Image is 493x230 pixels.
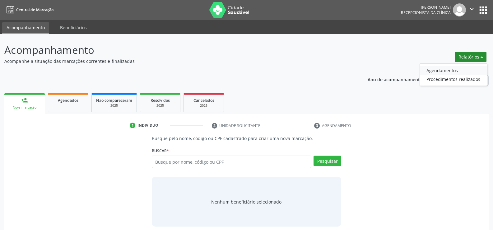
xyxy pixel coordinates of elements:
[401,5,451,10] div: [PERSON_NAME]
[193,98,214,103] span: Cancelados
[96,98,132,103] span: Não compareceram
[16,7,53,12] span: Central de Marcação
[9,105,40,110] div: Nova marcação
[58,98,78,103] span: Agendados
[96,103,132,108] div: 2025
[152,135,341,142] p: Busque pelo nome, código ou CPF cadastrado para criar uma nova marcação.
[4,5,53,15] a: Central de Marcação
[152,146,169,156] label: Buscar
[145,103,176,108] div: 2025
[188,103,219,108] div: 2025
[4,58,343,64] p: Acompanhe a situação das marcações correntes e finalizadas
[420,63,487,86] ul: Relatórios
[2,22,49,34] a: Acompanhamento
[56,22,91,33] a: Beneficiários
[455,52,486,62] button: Relatórios
[21,97,28,104] div: person_add
[211,199,281,205] span: Nenhum beneficiário selecionado
[151,98,170,103] span: Resolvidos
[420,75,487,83] a: Procedimentos realizados
[314,156,341,166] button: Pesquisar
[478,5,489,16] button: apps
[152,156,311,168] input: Busque por nome, código ou CPF
[368,75,423,83] p: Ano de acompanhamento
[4,42,343,58] p: Acompanhamento
[137,123,158,128] div: Indivíduo
[466,3,478,16] button: 
[401,10,451,15] span: Recepcionista da clínica
[420,66,487,75] a: Agendamentos
[468,6,475,12] i: 
[453,3,466,16] img: img
[130,123,135,128] div: 1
